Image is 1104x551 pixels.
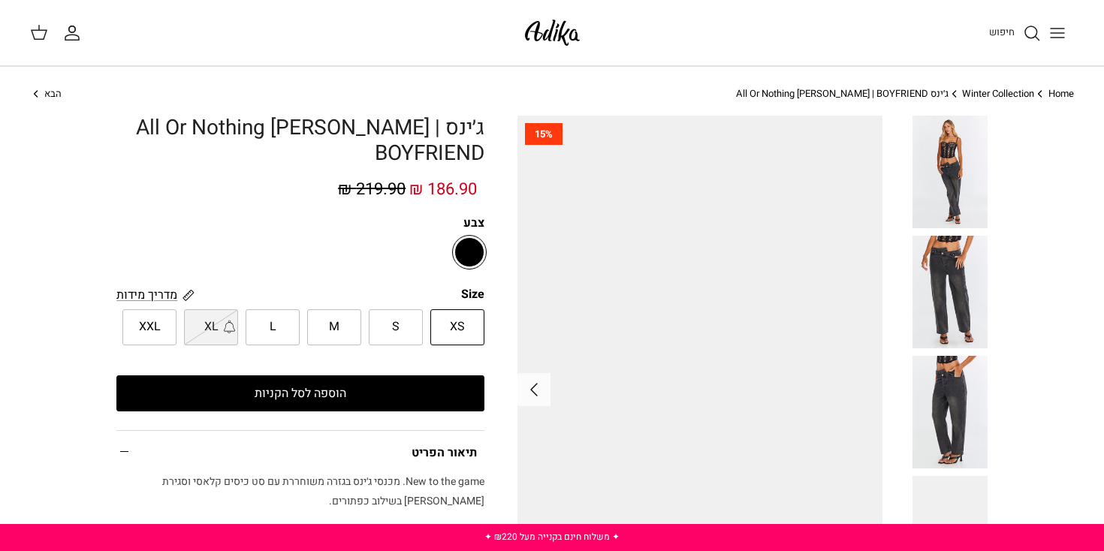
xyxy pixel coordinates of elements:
label: צבע [116,215,484,231]
button: הוספה לסל הקניות [116,375,484,411]
span: מדריך מידות [116,286,177,304]
span: 219.90 ₪ [338,177,406,201]
span: M [329,318,339,337]
span: L [270,318,276,337]
a: הבא [30,87,62,101]
a: חיפוש [989,24,1041,42]
span: New to the game. מכנסי ג׳ינס בגזרה משוחררת עם סט כיסים קלאסי וסגירת [PERSON_NAME] בשילוב כפתורים. [162,474,484,509]
span: 186.90 ₪ [409,177,477,201]
a: Winter Collection [962,86,1034,101]
a: החשבון שלי [63,24,87,42]
summary: תיאור הפריט [116,431,484,472]
a: ✦ משלוח חינם בקנייה מעל ₪220 ✦ [484,530,620,543]
img: Adika IL [520,15,584,50]
a: מדריך מידות [116,286,194,303]
span: XXL [139,318,161,337]
span: S [392,318,400,337]
a: ג׳ינס All Or Nothing [PERSON_NAME] | BOYFRIEND [736,86,949,101]
span: הבא [44,86,62,101]
nav: Breadcrumbs [30,87,1074,101]
h1: ג׳ינס All Or Nothing [PERSON_NAME] | BOYFRIEND [116,116,484,166]
span: XL [204,318,219,337]
span: XS [450,318,465,337]
a: Home [1048,86,1074,101]
button: Toggle menu [1041,17,1074,50]
legend: Size [461,286,484,303]
button: Next [517,373,550,406]
span: חיפוש [989,25,1015,39]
